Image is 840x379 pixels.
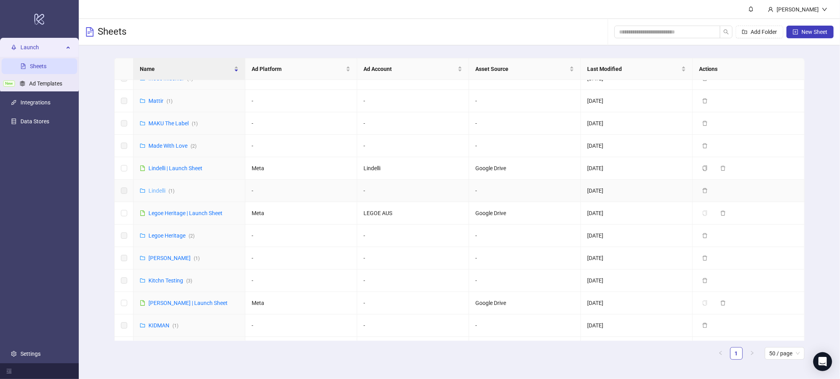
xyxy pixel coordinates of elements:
span: Asset Source [475,65,568,73]
span: search [723,29,729,35]
a: Kitchn Testing(3) [148,277,192,284]
span: ( 1 ) [169,188,174,194]
td: [DATE] [581,337,693,359]
li: Previous Page [714,347,727,360]
td: - [357,225,469,247]
span: folder [140,121,145,126]
td: - [469,180,581,202]
li: Next Page [746,347,758,360]
span: delete [702,323,708,328]
span: delete [720,165,726,171]
td: - [357,314,469,337]
span: right [750,351,755,355]
div: Open Intercom Messenger [813,352,832,371]
td: - [357,112,469,135]
th: Asset Source [469,58,581,80]
span: copy [702,165,708,171]
a: Sheets [30,63,46,69]
td: - [245,90,357,112]
td: [DATE] [581,247,693,269]
a: Legoe Heritage | Launch Sheet [148,210,223,216]
button: The sheet needs to be migrated before it can be duplicated. Please open the sheet to migrate it. [699,298,714,308]
span: folder [140,278,145,283]
span: delete [702,278,708,283]
td: Google Drive [469,157,581,180]
td: - [469,90,581,112]
span: folder [140,188,145,193]
td: LEGOE AUS [357,202,469,225]
span: Last Modified [587,65,680,73]
td: - [245,337,357,359]
a: Integrations [20,99,50,106]
span: ( 2 ) [191,143,197,149]
span: Ad Platform [252,65,344,73]
span: plus-square [793,29,798,35]
td: - [357,269,469,292]
td: - [469,314,581,337]
span: delete [720,210,726,216]
a: Lindelli(1) [148,188,174,194]
td: - [357,135,469,157]
td: [DATE] [581,314,693,337]
span: ( 1 ) [172,323,178,329]
button: Add Folder [736,26,783,38]
span: folder [140,323,145,328]
span: delete [702,143,708,149]
span: file [140,165,145,171]
span: down [822,7,827,12]
span: delete [702,188,708,193]
a: Data Stores [20,118,49,124]
td: - [245,112,357,135]
td: [DATE] [581,112,693,135]
td: Meta [245,292,357,314]
span: menu-fold [6,368,12,374]
td: - [245,247,357,269]
td: - [469,112,581,135]
td: - [469,337,581,359]
td: [DATE] [581,269,693,292]
td: - [245,180,357,202]
td: - [357,90,469,112]
span: New Sheet [801,29,827,35]
span: rocket [11,45,17,50]
span: file [140,210,145,216]
td: - [245,135,357,157]
button: The sheet needs to be migrated before it can be duplicated. Please open the sheet to migrate it. [699,208,714,218]
td: Google Drive [469,202,581,225]
a: [PERSON_NAME](1) [148,255,200,261]
td: - [469,247,581,269]
td: - [357,337,469,359]
td: Lindelli [357,157,469,180]
th: Ad Account [357,58,469,80]
th: Name [134,58,245,80]
td: - [469,269,581,292]
td: - [245,269,357,292]
a: 1 [731,347,742,359]
span: folder [140,143,145,149]
th: Last Modified [581,58,693,80]
td: - [357,247,469,269]
span: 50 / page [770,347,800,359]
span: Name [140,65,232,73]
span: ( 3 ) [186,278,192,284]
span: ( 1 ) [192,121,198,126]
span: folder [140,98,145,104]
span: Launch [20,39,64,55]
li: 1 [730,347,743,360]
span: folder-add [742,29,747,35]
td: [DATE] [581,180,693,202]
span: Add Folder [751,29,777,35]
th: Ad Platform [245,58,357,80]
span: delete [702,98,708,104]
span: folder [140,233,145,238]
td: Meta [245,157,357,180]
a: [PERSON_NAME] | Launch Sheet [148,300,228,306]
span: delete [702,121,708,126]
span: left [718,351,723,355]
td: [DATE] [581,292,693,314]
span: folder [140,255,145,261]
th: Actions [693,58,805,80]
a: KIDMAN(1) [148,322,178,329]
a: Made With Love(2) [148,143,197,149]
td: [DATE] [581,90,693,112]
